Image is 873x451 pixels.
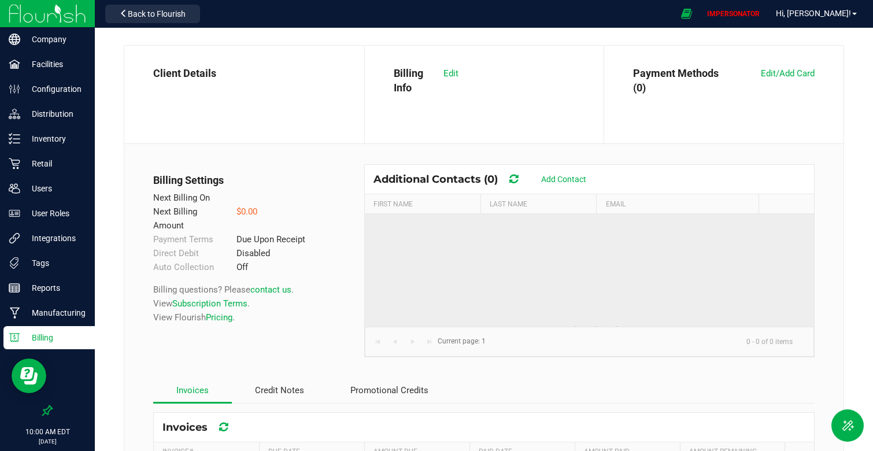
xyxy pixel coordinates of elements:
span: Invoices [176,385,209,395]
span: Edit [443,68,458,79]
p: Facilities [20,57,90,71]
p: Retail [20,157,90,171]
div: Due Upon Receipt [228,232,327,246]
inline-svg: Inventory [9,133,20,145]
span: No data found. [557,324,621,335]
inline-svg: Integrations [9,232,20,244]
button: Add Contact [541,171,586,188]
inline-svg: Company [9,34,20,45]
iframe: Resource center [12,358,46,393]
button: Edit/Add Card [761,66,815,82]
p: Inventory [20,132,90,146]
div: Additional Contacts (0) [373,169,595,189]
div: Direct Debit [145,246,228,260]
inline-svg: Users [9,183,20,194]
inline-svg: Distribution [9,108,20,120]
inline-svg: Billing [9,332,20,343]
span: Open Ecommerce Menu [674,2,700,25]
button: Edit [443,66,458,82]
span: Back to Flourish [128,9,186,19]
p: Billing Settings [153,173,335,190]
div: Next Billing Amount [145,205,228,232]
label: Pin the sidebar to full width on large screens [42,405,53,416]
p: 10:00 AM EDT [5,427,90,437]
p: Billing Info [394,66,435,98]
a: Subscription Terms [172,298,247,309]
inline-svg: Retail [9,158,20,169]
span: Billing questions? Please . [153,284,294,295]
p: Client Details [153,66,335,83]
button: Toggle Menu [831,409,864,442]
div: Invoices [162,417,248,437]
th: Last Name [480,194,596,214]
span: Hi, [PERSON_NAME]! [776,9,851,18]
th: Email [596,194,758,214]
p: Users [20,182,90,195]
span: Credit Notes [255,385,304,395]
inline-svg: Manufacturing [9,307,20,319]
th: First Name [365,194,480,214]
p: Payment Methods (0) [633,66,724,98]
kendo-pager-info: 0 - 0 of 0 items [493,332,802,351]
p: Tags [20,256,90,270]
inline-svg: Facilities [9,58,20,70]
a: contact us [250,284,291,295]
p: Configuration [20,82,90,96]
div: Auto Collection [145,260,228,274]
p: User Roles [20,206,90,220]
div: $0.00 [228,205,327,219]
span: Edit/Add Card [761,68,815,79]
a: Pricing [206,312,232,323]
p: Billing [20,331,90,345]
p: Company [20,32,90,46]
p: [DATE] [5,437,90,446]
p: Manufacturing [20,306,90,320]
inline-svg: Configuration [9,83,20,95]
span: View . [153,298,250,309]
span: Add Contact [541,175,586,184]
div: Next Billing On [145,191,228,205]
p: IMPERSONATOR [702,9,764,19]
span: Promotional Credits [350,385,428,395]
p: Distribution [20,107,90,121]
inline-svg: User Roles [9,208,20,219]
div: Off [228,260,327,274]
p: Reports [20,281,90,295]
inline-svg: Tags [9,257,20,269]
inline-svg: Reports [9,282,20,294]
button: Back to Flourish [105,5,200,23]
kendo-pager: Current page: 1 [365,327,814,356]
span: View Flourish . [153,312,235,323]
div: Payment Terms [145,232,228,246]
div: Disabled [228,246,327,260]
p: Integrations [20,231,90,245]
